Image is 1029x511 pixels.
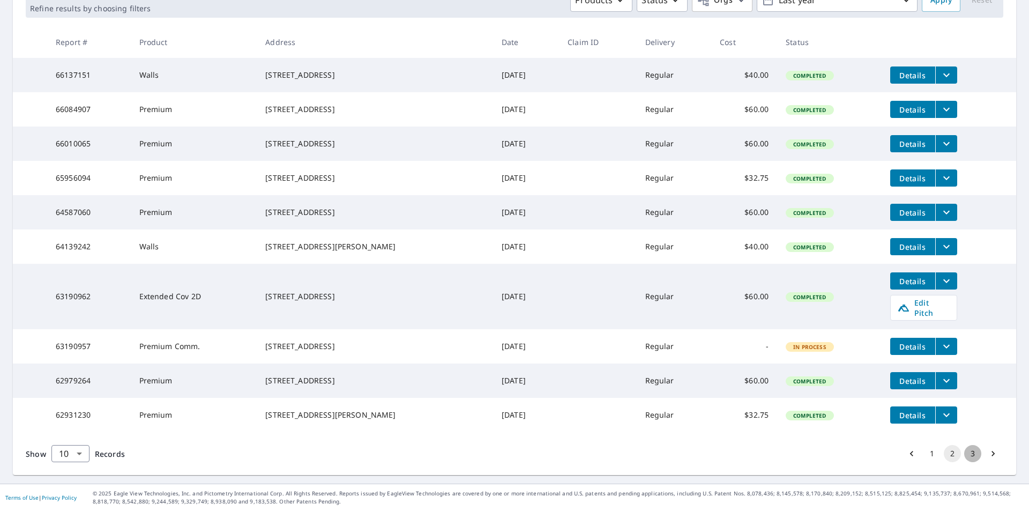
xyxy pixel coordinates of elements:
[711,264,777,329] td: $60.00
[493,92,559,127] td: [DATE]
[935,338,957,355] button: filesDropdownBtn-63190957
[47,58,131,92] td: 66137151
[637,161,712,195] td: Regular
[493,264,559,329] td: [DATE]
[131,58,257,92] td: Walls
[777,26,881,58] th: Status
[935,406,957,424] button: filesDropdownBtn-62931230
[51,439,90,469] div: 10
[897,342,929,352] span: Details
[787,243,832,251] span: Completed
[787,72,832,79] span: Completed
[47,229,131,264] td: 64139242
[935,101,957,118] button: filesDropdownBtn-66084907
[897,70,929,80] span: Details
[787,377,832,385] span: Completed
[637,329,712,364] td: Regular
[265,173,484,183] div: [STREET_ADDRESS]
[787,293,832,301] span: Completed
[493,127,559,161] td: [DATE]
[131,364,257,398] td: Premium
[935,135,957,152] button: filesDropdownBtn-66010065
[903,445,920,462] button: Go to previous page
[711,92,777,127] td: $60.00
[47,92,131,127] td: 66084907
[985,445,1002,462] button: Go to next page
[493,364,559,398] td: [DATE]
[935,169,957,187] button: filesDropdownBtn-65956094
[637,92,712,127] td: Regular
[890,101,935,118] button: detailsBtn-66084907
[787,343,833,351] span: In Process
[897,208,929,218] span: Details
[897,298,950,318] span: Edit Pitch
[890,238,935,255] button: detailsBtn-64139242
[257,26,493,58] th: Address
[51,445,90,462] div: Show 10 records
[95,449,125,459] span: Records
[265,341,484,352] div: [STREET_ADDRESS]
[711,229,777,264] td: $40.00
[787,140,832,148] span: Completed
[42,494,77,501] a: Privacy Policy
[131,329,257,364] td: Premium Comm.
[493,161,559,195] td: [DATE]
[47,161,131,195] td: 65956094
[935,372,957,389] button: filesDropdownBtn-62979264
[964,445,981,462] button: Go to page 3
[890,66,935,84] button: detailsBtn-66137151
[944,445,961,462] button: page 2
[26,449,46,459] span: Show
[637,398,712,432] td: Regular
[711,195,777,229] td: $60.00
[637,26,712,58] th: Delivery
[637,58,712,92] td: Regular
[637,195,712,229] td: Regular
[935,204,957,221] button: filesDropdownBtn-64587060
[493,58,559,92] td: [DATE]
[890,204,935,221] button: detailsBtn-64587060
[265,70,484,80] div: [STREET_ADDRESS]
[47,364,131,398] td: 62979264
[5,494,39,501] a: Terms of Use
[711,329,777,364] td: -
[897,105,929,115] span: Details
[47,398,131,432] td: 62931230
[890,169,935,187] button: detailsBtn-65956094
[265,207,484,218] div: [STREET_ADDRESS]
[890,406,935,424] button: detailsBtn-62931230
[711,58,777,92] td: $40.00
[265,291,484,302] div: [STREET_ADDRESS]
[637,229,712,264] td: Regular
[897,242,929,252] span: Details
[637,364,712,398] td: Regular
[493,398,559,432] td: [DATE]
[711,161,777,195] td: $32.75
[890,295,957,321] a: Edit Pitch
[637,127,712,161] td: Regular
[493,329,559,364] td: [DATE]
[897,276,929,286] span: Details
[131,229,257,264] td: Walls
[131,127,257,161] td: Premium
[890,372,935,389] button: detailsBtn-62979264
[559,26,636,58] th: Claim ID
[923,445,941,462] button: Go to page 1
[901,445,1003,462] nav: pagination navigation
[897,376,929,386] span: Details
[131,26,257,58] th: Product
[131,195,257,229] td: Premium
[787,175,832,182] span: Completed
[935,272,957,290] button: filesDropdownBtn-63190962
[897,173,929,183] span: Details
[47,329,131,364] td: 63190957
[5,494,77,501] p: |
[787,106,832,114] span: Completed
[493,195,559,229] td: [DATE]
[47,195,131,229] td: 64587060
[493,229,559,264] td: [DATE]
[493,26,559,58] th: Date
[711,26,777,58] th: Cost
[265,241,484,252] div: [STREET_ADDRESS][PERSON_NAME]
[131,264,257,329] td: Extended Cov 2D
